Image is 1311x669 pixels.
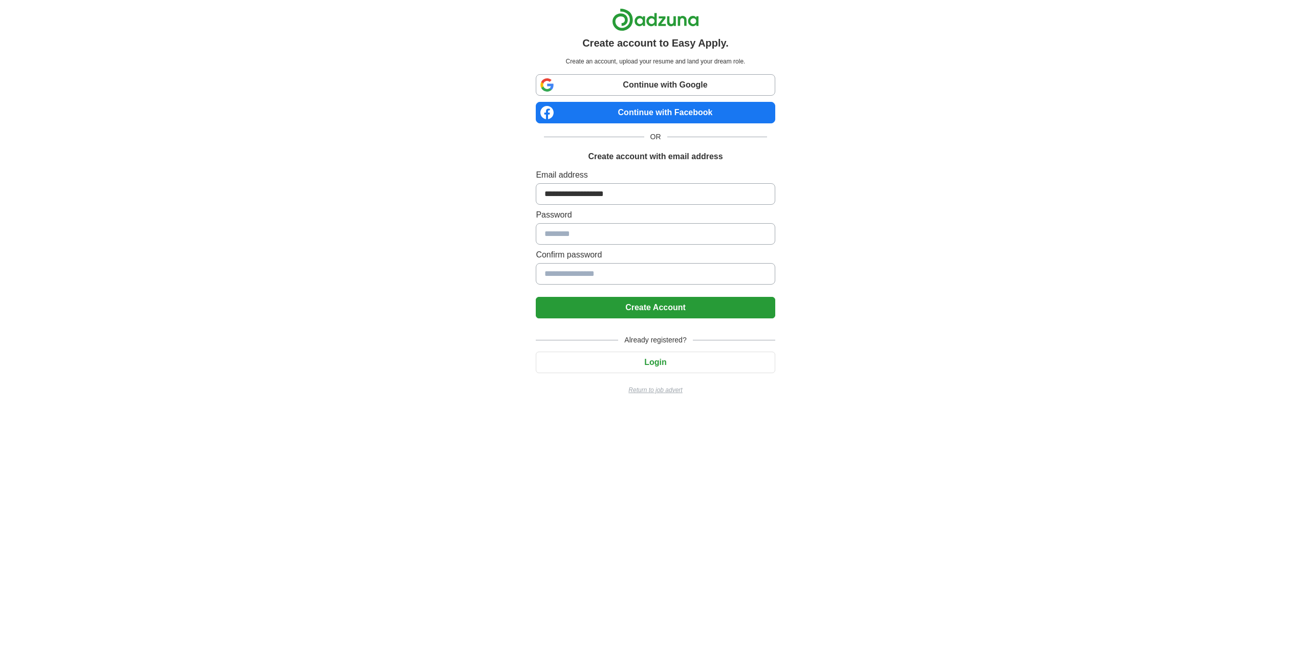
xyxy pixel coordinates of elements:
a: Continue with Google [536,74,775,96]
button: Create Account [536,297,775,318]
button: Login [536,352,775,373]
span: OR [644,132,667,142]
label: Password [536,209,775,221]
a: Continue with Facebook [536,102,775,123]
p: Create an account, upload your resume and land your dream role. [538,57,773,66]
h1: Create account to Easy Apply. [582,35,729,51]
img: Adzuna logo [612,8,699,31]
span: Already registered? [618,335,692,346]
label: Confirm password [536,249,775,261]
a: Login [536,358,775,366]
h1: Create account with email address [588,150,723,163]
label: Email address [536,169,775,181]
a: Return to job advert [536,385,775,395]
